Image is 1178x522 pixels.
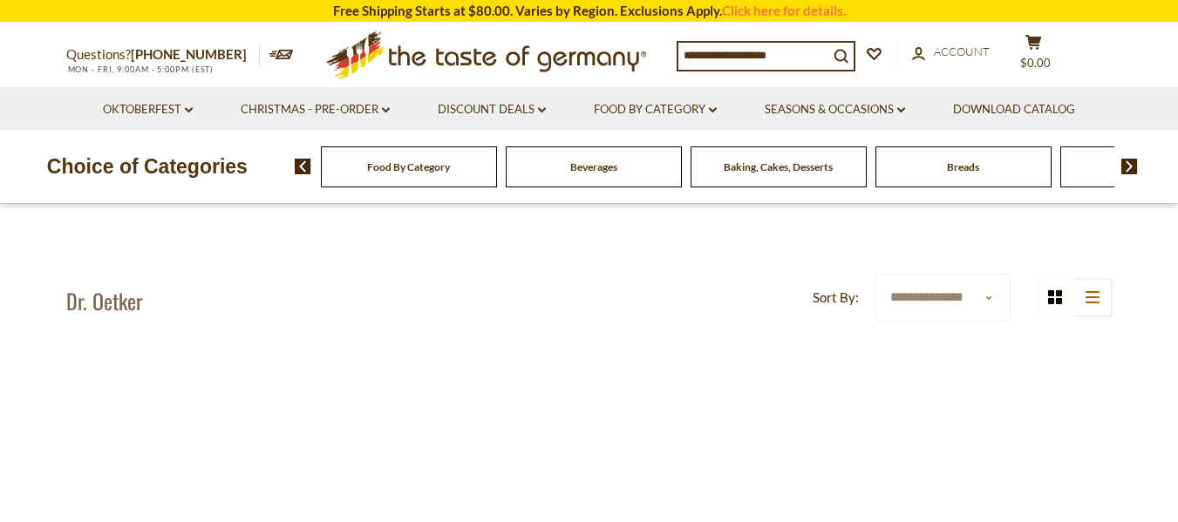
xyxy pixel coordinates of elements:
a: Account [912,43,990,62]
h1: Dr. Oetker [66,288,143,314]
button: $0.00 [1008,34,1060,78]
p: Questions? [66,44,260,66]
img: next arrow [1121,159,1138,174]
a: [PHONE_NUMBER] [131,46,247,62]
a: Download Catalog [953,100,1075,119]
a: Baking, Cakes, Desserts [724,160,833,173]
a: Discount Deals [438,100,546,119]
a: Food By Category [367,160,450,173]
a: Christmas - PRE-ORDER [241,100,390,119]
a: Click here for details. [722,3,846,18]
label: Sort By: [813,287,859,308]
span: MON - FRI, 9:00AM - 5:00PM (EST) [66,64,214,74]
a: Food By Category [594,100,717,119]
img: previous arrow [295,159,311,174]
a: Oktoberfest [103,100,193,119]
a: Breads [947,160,979,173]
a: Seasons & Occasions [765,100,905,119]
span: Account [934,44,990,58]
span: $0.00 [1020,56,1051,70]
a: Beverages [570,160,617,173]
